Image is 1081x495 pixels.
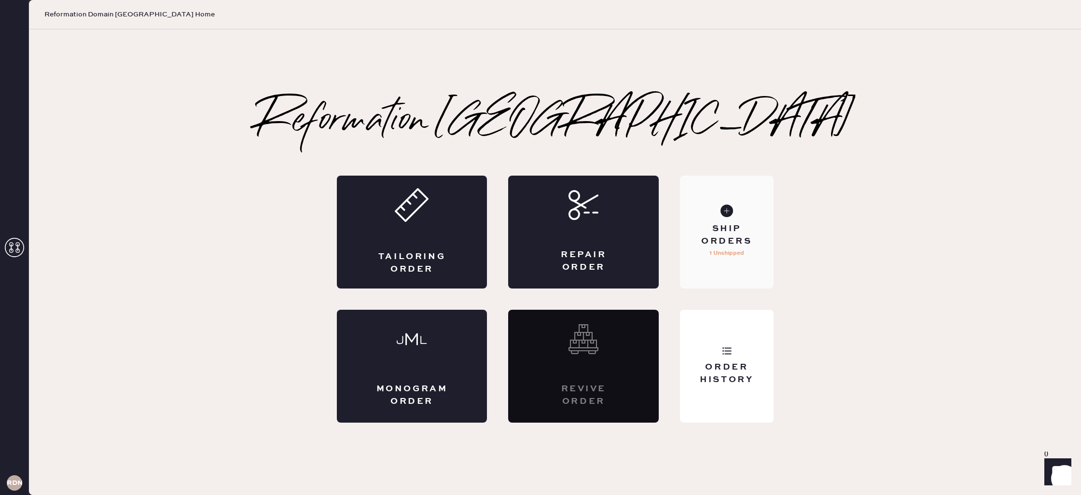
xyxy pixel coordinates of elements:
p: 1 Unshipped [709,247,744,259]
div: Revive order [547,383,620,407]
span: Reformation Domain [GEOGRAPHIC_DATA] Home [44,10,215,19]
iframe: Front Chat [1035,452,1077,493]
div: Monogram Order [375,383,449,407]
div: Ship Orders [688,223,765,247]
div: Order History [688,361,765,385]
div: Repair Order [547,249,620,273]
div: Interested? Contact us at care@hemster.co [508,310,659,423]
h2: Reformation [GEOGRAPHIC_DATA] [257,102,854,141]
h3: RDNA [7,480,22,486]
div: Tailoring Order [375,251,449,275]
